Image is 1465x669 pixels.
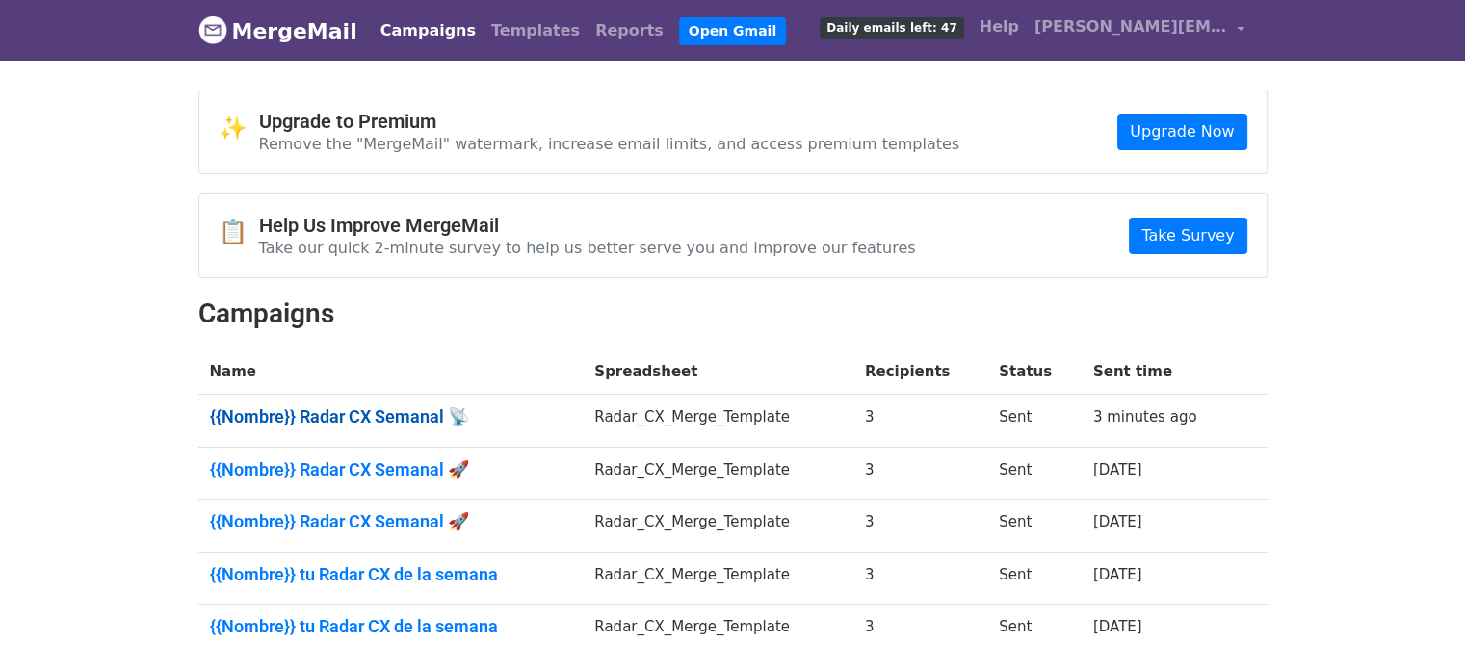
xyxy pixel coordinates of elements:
td: Sent [987,605,1082,656]
td: 3 [853,552,987,605]
th: Name [198,349,584,395]
a: [DATE] [1093,461,1142,478]
h4: Upgrade to Premium [259,110,960,133]
td: Radar_CX_Merge_Template [583,500,853,553]
td: 3 [853,605,987,656]
a: Help [972,8,1027,46]
a: {{Nombre}} Radar CX Semanal 📡 [210,406,572,427]
td: Sent [987,447,1082,500]
a: Daily emails left: 47 [812,8,971,46]
a: Open Gmail [679,17,786,45]
p: Take our quick 2-minute survey to help us better serve you and improve our features [259,238,916,258]
td: Sent [987,395,1082,448]
a: [DATE] [1093,513,1142,530]
p: Remove the "MergeMail" watermark, increase email limits, and access premium templates [259,134,960,154]
a: Take Survey [1129,218,1246,254]
td: Radar_CX_Merge_Template [583,605,853,656]
a: [DATE] [1093,566,1142,583]
span: [PERSON_NAME][EMAIL_ADDRESS][DOMAIN_NAME] [1034,15,1227,39]
th: Sent time [1082,349,1239,395]
a: Reports [588,12,671,50]
td: 3 [853,447,987,500]
a: [DATE] [1093,618,1142,635]
td: 3 [853,500,987,553]
a: Campaigns [373,12,484,50]
td: Radar_CX_Merge_Template [583,447,853,500]
h2: Campaigns [198,297,1268,330]
span: ✨ [219,115,259,142]
a: {{Nombre}} tu Radar CX de la semana [210,616,572,637]
a: [PERSON_NAME][EMAIL_ADDRESS][DOMAIN_NAME] [1027,8,1252,53]
th: Recipients [853,349,987,395]
a: MergeMail [198,11,357,51]
iframe: Chat Widget [1369,577,1465,669]
td: Sent [987,552,1082,605]
a: {{Nombre}} Radar CX Semanal 🚀 [210,459,572,480]
a: Upgrade Now [1117,114,1246,150]
th: Status [987,349,1082,395]
td: Sent [987,500,1082,553]
img: MergeMail logo [198,15,227,44]
span: 📋 [219,219,259,246]
h4: Help Us Improve MergeMail [259,214,916,237]
td: Radar_CX_Merge_Template [583,395,853,448]
td: Radar_CX_Merge_Template [583,552,853,605]
a: Templates [484,12,588,50]
td: 3 [853,395,987,448]
span: Daily emails left: 47 [820,17,963,39]
a: {{Nombre}} Radar CX Semanal 🚀 [210,511,572,532]
a: {{Nombre}} tu Radar CX de la semana [210,564,572,585]
th: Spreadsheet [583,349,853,395]
a: 3 minutes ago [1093,408,1197,425]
